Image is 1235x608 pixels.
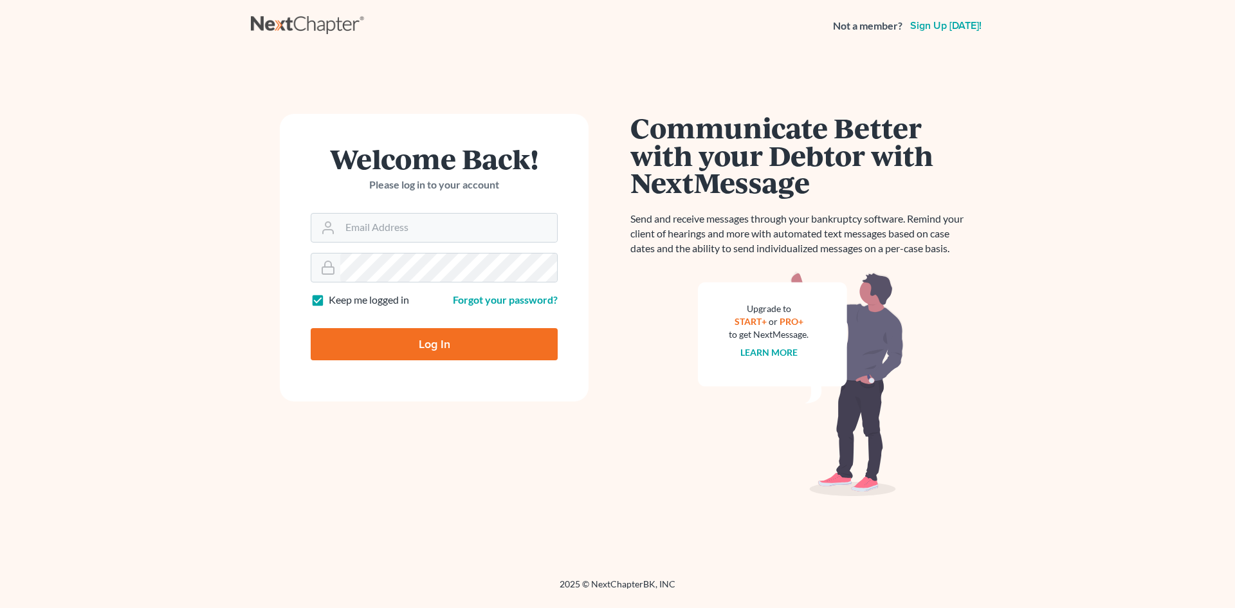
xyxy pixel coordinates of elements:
a: START+ [735,316,767,327]
p: Send and receive messages through your bankruptcy software. Remind your client of hearings and mo... [630,212,971,256]
a: PRO+ [780,316,803,327]
img: nextmessage_bg-59042aed3d76b12b5cd301f8e5b87938c9018125f34e5fa2b7a6b67550977c72.svg [698,272,904,497]
span: or [769,316,778,327]
div: Upgrade to [729,302,809,315]
h1: Communicate Better with your Debtor with NextMessage [630,114,971,196]
p: Please log in to your account [311,178,558,192]
input: Log In [311,328,558,360]
label: Keep me logged in [329,293,409,308]
input: Email Address [340,214,557,242]
a: Sign up [DATE]! [908,21,984,31]
a: Learn more [740,347,798,358]
strong: Not a member? [833,19,902,33]
a: Forgot your password? [453,293,558,306]
div: to get NextMessage. [729,328,809,341]
div: 2025 © NextChapterBK, INC [251,578,984,601]
h1: Welcome Back! [311,145,558,172]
